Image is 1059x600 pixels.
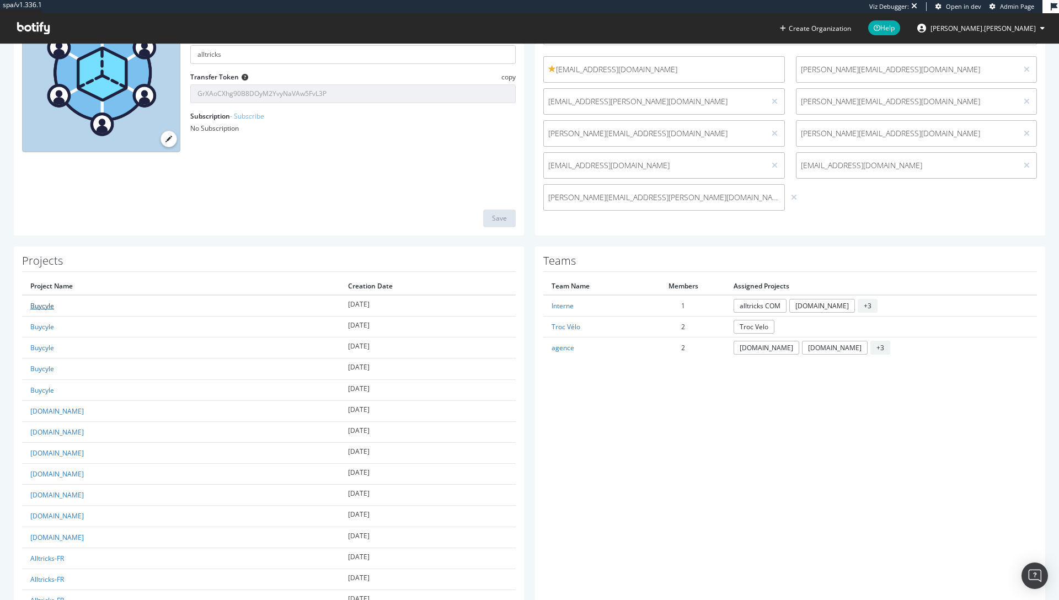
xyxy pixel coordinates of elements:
td: [DATE] [340,379,516,400]
td: [DATE] [340,317,516,337]
td: [DATE] [340,506,516,527]
label: Subscription [190,111,264,121]
a: [DOMAIN_NAME] [30,533,84,542]
span: [EMAIL_ADDRESS][DOMAIN_NAME] [548,160,761,171]
input: Organization ID [190,45,516,64]
span: Help [868,20,900,35]
div: No Subscription [190,124,516,133]
div: Save [492,213,507,223]
td: [DATE] [340,400,516,421]
span: Open in dev [946,2,981,10]
td: [DATE] [340,337,516,358]
span: [PERSON_NAME][EMAIL_ADDRESS][DOMAIN_NAME] [548,128,761,139]
a: [DOMAIN_NAME] [734,341,799,355]
td: [DATE] [340,421,516,442]
a: Buycyle [30,322,54,331]
button: Save [483,210,516,227]
a: alltricks COM [734,299,787,313]
div: Viz Debugger: [869,2,909,11]
a: Troc Velo [734,320,774,334]
a: [DOMAIN_NAME] [30,448,84,458]
td: 2 [641,317,725,337]
span: + 3 [870,341,890,355]
a: [DOMAIN_NAME] [30,490,84,500]
span: [PERSON_NAME][EMAIL_ADDRESS][DOMAIN_NAME] [801,128,1013,139]
a: Open in dev [935,2,981,11]
th: Members [641,277,725,295]
h1: Teams [543,255,1037,272]
a: [DOMAIN_NAME] [789,299,855,313]
a: Buycyle [30,385,54,395]
a: [DOMAIN_NAME] [30,511,84,521]
td: [DATE] [340,485,516,506]
span: [PERSON_NAME][EMAIL_ADDRESS][DOMAIN_NAME] [801,96,1013,107]
span: [EMAIL_ADDRESS][DOMAIN_NAME] [801,160,1013,171]
label: Transfer Token [190,72,239,82]
th: Team Name [543,277,641,295]
a: [DOMAIN_NAME] [30,406,84,416]
span: copy [501,72,516,82]
a: Troc Vélo [552,322,580,331]
a: - Subscribe [230,111,264,121]
a: Interne [552,301,574,310]
a: [DOMAIN_NAME] [802,341,868,355]
td: [DATE] [340,464,516,485]
button: [PERSON_NAME].[PERSON_NAME] [908,19,1053,37]
h1: Projects [22,255,516,272]
td: [DATE] [340,548,516,569]
a: agence [552,343,574,352]
td: [DATE] [340,527,516,548]
a: Admin Page [990,2,1034,11]
td: 1 [641,295,725,317]
span: [PERSON_NAME][EMAIL_ADDRESS][PERSON_NAME][DOMAIN_NAME] [548,192,780,203]
span: [EMAIL_ADDRESS][PERSON_NAME][DOMAIN_NAME] [548,96,761,107]
a: [DOMAIN_NAME] [30,427,84,437]
th: Creation Date [340,277,516,295]
a: Buycyle [30,301,54,310]
span: estelle.martin [930,24,1036,33]
th: Project Name [22,277,340,295]
a: Buycyle [30,364,54,373]
a: [DOMAIN_NAME] [30,469,84,479]
span: Admin Page [1000,2,1034,10]
td: [DATE] [340,569,516,590]
a: Alltricks-FR [30,575,64,584]
td: [DATE] [340,358,516,379]
a: Alltricks-FR [30,554,64,563]
div: Open Intercom Messenger [1021,562,1048,589]
span: [EMAIL_ADDRESS][DOMAIN_NAME] [548,64,780,75]
a: Buycyle [30,343,54,352]
span: [PERSON_NAME][EMAIL_ADDRESS][DOMAIN_NAME] [801,64,1013,75]
td: [DATE] [340,295,516,317]
span: + 3 [858,299,878,313]
td: 2 [641,337,725,358]
th: Assigned Projects [725,277,1037,295]
button: Create Organization [779,23,852,34]
td: [DATE] [340,442,516,463]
